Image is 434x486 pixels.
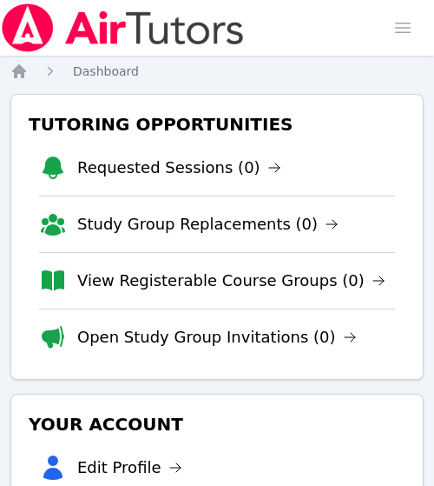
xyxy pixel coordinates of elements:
[10,63,424,80] nav: Breadcrumb
[77,325,357,350] a: Open Study Group Invitations (0)
[73,64,139,78] span: Dashboard
[77,156,281,180] a: Requested Sessions (0)
[25,409,409,440] h3: Your Account
[77,212,339,236] a: Study Group Replacements (0)
[77,456,182,480] a: Edit Profile
[73,63,139,80] a: Dashboard
[25,109,409,140] h3: Tutoring Opportunities
[77,269,385,293] a: View Registerable Course Groups (0)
